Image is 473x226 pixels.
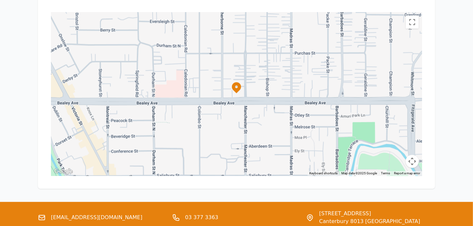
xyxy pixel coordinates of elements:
[309,171,337,176] button: Keyboard shortcuts
[319,217,420,225] span: Canterbury 8013 [GEOGRAPHIC_DATA]
[381,171,390,175] a: Terms
[51,214,142,221] a: [EMAIL_ADDRESS][DOMAIN_NAME]
[53,167,74,176] a: Open this area in Google Maps (opens a new window)
[406,15,419,28] button: Toggle fullscreen view
[394,171,420,175] a: Report a map error
[406,155,419,168] button: Map camera controls
[319,210,420,217] span: [STREET_ADDRESS]
[185,214,219,221] a: 03 377 3363
[53,167,74,176] img: Google
[341,171,377,175] span: Map data ©2025 Google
